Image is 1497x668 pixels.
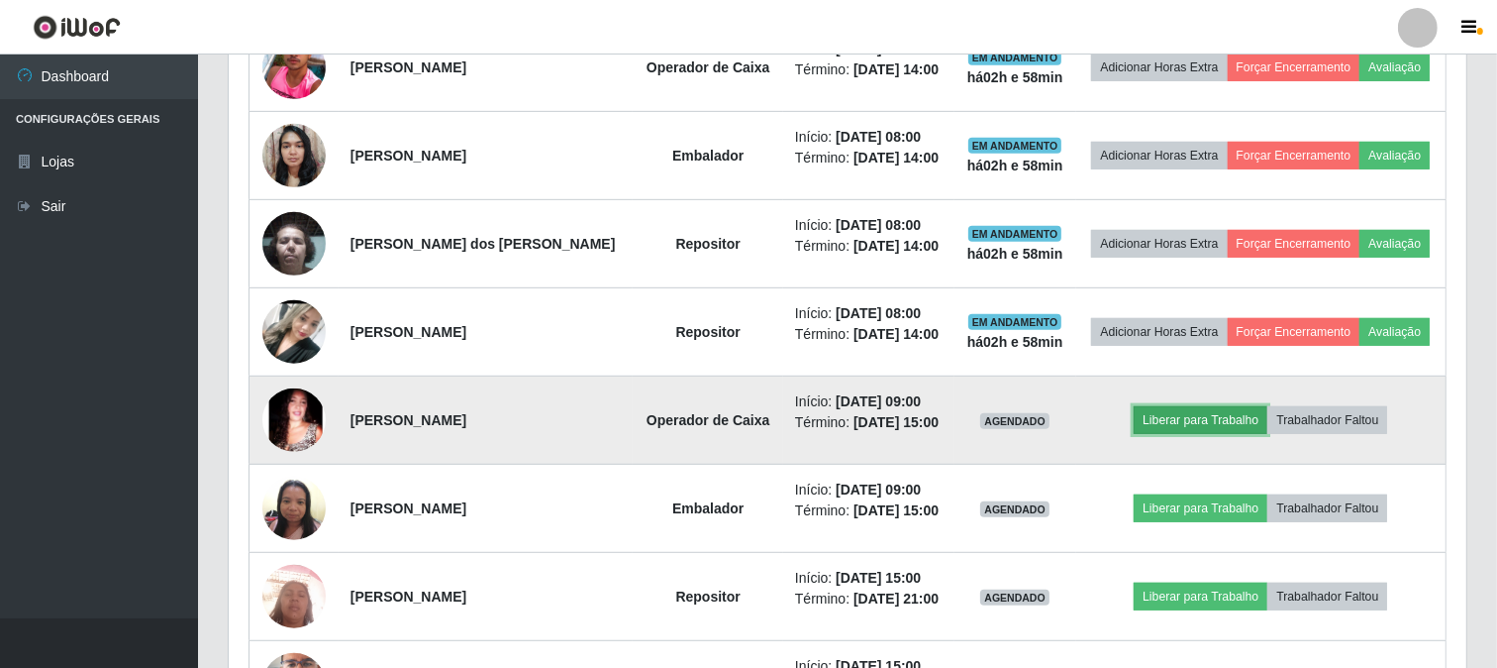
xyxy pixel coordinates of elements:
strong: há 02 h e 58 min [967,334,1063,350]
button: Adicionar Horas Extra [1091,318,1227,346]
img: 1742864590571.jpeg [262,389,326,452]
button: Liberar para Trabalho [1134,406,1267,434]
time: [DATE] 15:00 [853,414,939,430]
button: Adicionar Horas Extra [1091,142,1227,169]
span: EM ANDAMENTO [968,50,1062,65]
button: Forçar Encerramento [1228,142,1360,169]
img: 1757987871797.jpeg [262,29,326,107]
strong: Operador de Caixa [647,412,770,428]
time: [DATE] 21:00 [853,591,939,607]
button: Trabalhador Faltou [1267,406,1387,434]
strong: [PERSON_NAME] dos [PERSON_NAME] [350,236,616,252]
li: Início: [795,303,943,324]
li: Início: [795,568,943,589]
button: Liberar para Trabalho [1134,583,1267,611]
button: Liberar para Trabalho [1134,495,1267,522]
time: [DATE] 14:00 [853,238,939,254]
li: Término: [795,501,943,521]
button: Trabalhador Faltou [1267,495,1387,522]
time: [DATE] 14:00 [853,61,939,77]
li: Término: [795,148,943,168]
strong: [PERSON_NAME] [350,59,466,75]
strong: Embalador [672,501,744,516]
strong: há 02 h e 58 min [967,69,1063,85]
img: CoreUI Logo [33,15,121,40]
span: EM ANDAMENTO [968,314,1062,330]
button: Forçar Encerramento [1228,54,1360,81]
strong: [PERSON_NAME] [350,589,466,605]
li: Término: [795,236,943,257]
strong: Embalador [672,148,744,164]
span: AGENDADO [980,413,1049,429]
time: [DATE] 09:00 [836,393,921,409]
strong: há 02 h e 58 min [967,158,1063,173]
button: Forçar Encerramento [1228,318,1360,346]
time: [DATE] 15:00 [853,502,939,518]
span: AGENDADO [980,590,1049,606]
li: Início: [795,215,943,236]
time: [DATE] 08:00 [836,305,921,321]
button: Forçar Encerramento [1228,230,1360,258]
time: [DATE] 15:00 [836,570,921,586]
button: Adicionar Horas Extra [1091,54,1227,81]
span: AGENDADO [980,501,1049,517]
time: [DATE] 09:00 [836,482,921,498]
li: Início: [795,480,943,501]
time: [DATE] 08:00 [836,129,921,145]
button: Avaliação [1359,230,1430,258]
li: Início: [795,391,943,412]
button: Adicionar Horas Extra [1091,230,1227,258]
strong: [PERSON_NAME] [350,501,466,516]
img: 1736008247371.jpeg [262,113,326,197]
li: Término: [795,589,943,610]
span: EM ANDAMENTO [968,138,1062,154]
button: Avaliação [1359,318,1430,346]
strong: [PERSON_NAME] [350,148,466,164]
li: Início: [795,127,943,148]
img: 1721259813079.jpeg [262,466,326,550]
strong: Repositor [675,589,740,605]
img: 1657575579568.jpeg [262,201,326,285]
button: Trabalhador Faltou [1267,583,1387,611]
li: Término: [795,412,943,433]
li: Término: [795,324,943,345]
time: [DATE] 08:00 [836,217,921,233]
span: EM ANDAMENTO [968,226,1062,242]
strong: Repositor [675,324,740,340]
time: [DATE] 14:00 [853,326,939,342]
li: Término: [795,59,943,80]
strong: [PERSON_NAME] [350,412,466,428]
img: 1755712424414.jpeg [262,262,326,402]
strong: Repositor [675,236,740,252]
strong: [PERSON_NAME] [350,324,466,340]
button: Avaliação [1359,142,1430,169]
button: Avaliação [1359,54,1430,81]
img: 1710941214559.jpeg [262,554,326,639]
strong: Operador de Caixa [647,59,770,75]
time: [DATE] 14:00 [853,150,939,166]
strong: há 02 h e 58 min [967,246,1063,262]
